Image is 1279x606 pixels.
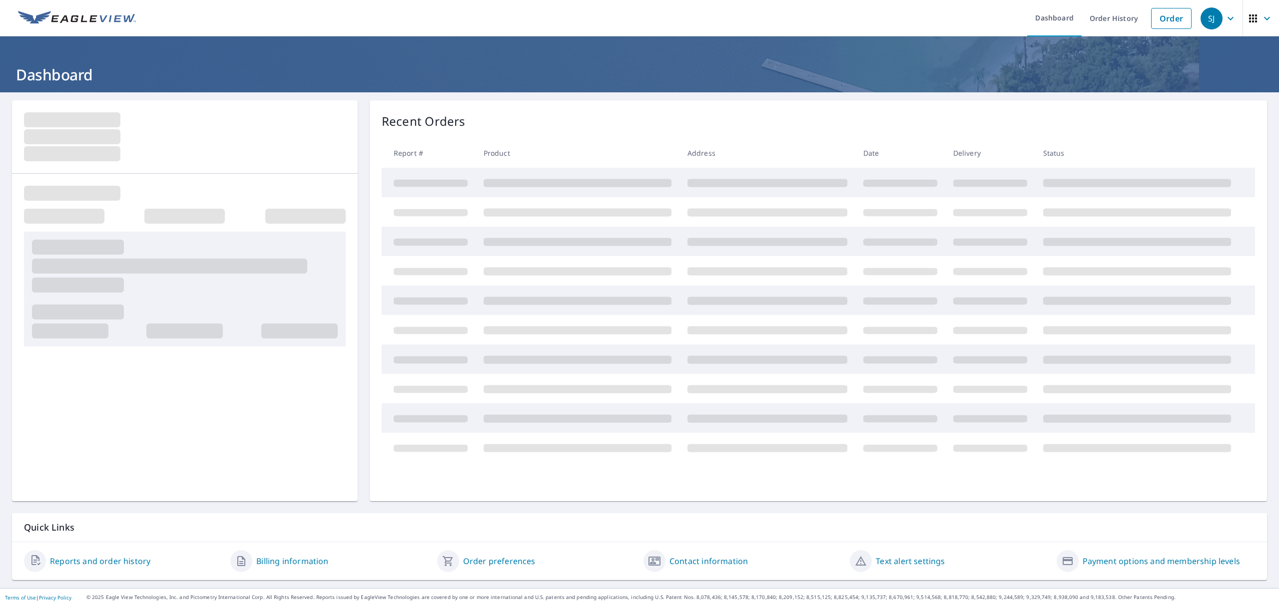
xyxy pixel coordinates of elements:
a: Reports and order history [50,555,150,567]
th: Delivery [945,138,1035,168]
th: Date [855,138,945,168]
p: Recent Orders [382,112,466,130]
p: © 2025 Eagle View Technologies, Inc. and Pictometry International Corp. All Rights Reserved. Repo... [86,594,1274,601]
p: Quick Links [24,521,1255,534]
img: EV Logo [18,11,136,26]
a: Terms of Use [5,594,36,601]
th: Report # [382,138,476,168]
h1: Dashboard [12,64,1267,85]
a: Text alert settings [876,555,945,567]
p: | [5,595,71,601]
a: Order [1151,8,1192,29]
a: Billing information [256,555,328,567]
a: Payment options and membership levels [1083,555,1240,567]
th: Address [679,138,855,168]
th: Status [1035,138,1239,168]
a: Order preferences [463,555,536,567]
th: Product [476,138,679,168]
div: SJ [1201,7,1223,29]
a: Privacy Policy [39,594,71,601]
a: Contact information [669,555,748,567]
